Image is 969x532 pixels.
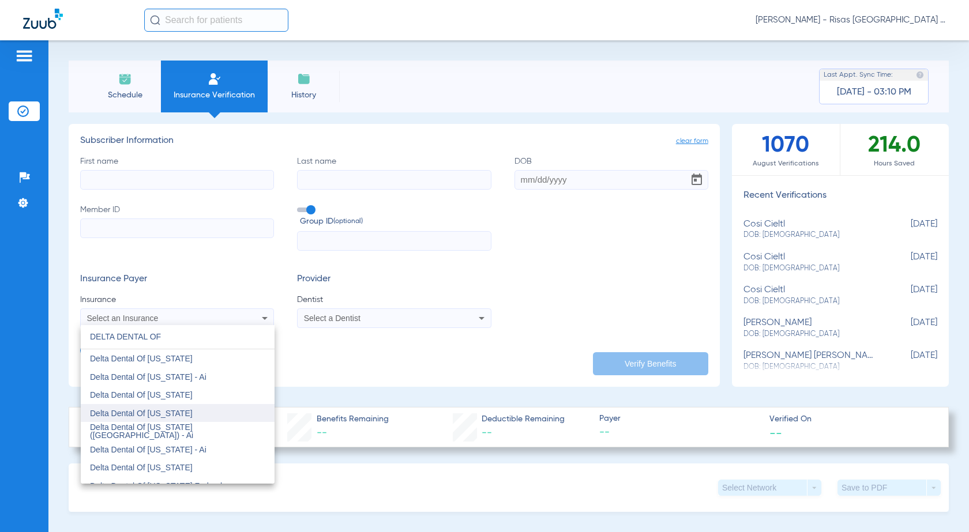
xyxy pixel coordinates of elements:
[90,481,222,491] span: Delta Dental Of [US_STATE] Federal
[90,390,193,399] span: Delta Dental Of [US_STATE]
[90,372,206,382] span: Delta Dental Of [US_STATE] - Ai
[90,354,193,363] span: Delta Dental Of [US_STATE]
[90,409,193,418] span: Delta Dental Of [US_STATE]
[90,422,193,440] span: Delta Dental Of [US_STATE] ([GEOGRAPHIC_DATA]) - Ai
[911,477,969,532] iframe: Chat Widget
[90,463,193,472] span: Delta Dental Of [US_STATE]
[81,325,275,349] input: dropdown search
[90,445,206,454] span: Delta Dental Of [US_STATE] - Ai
